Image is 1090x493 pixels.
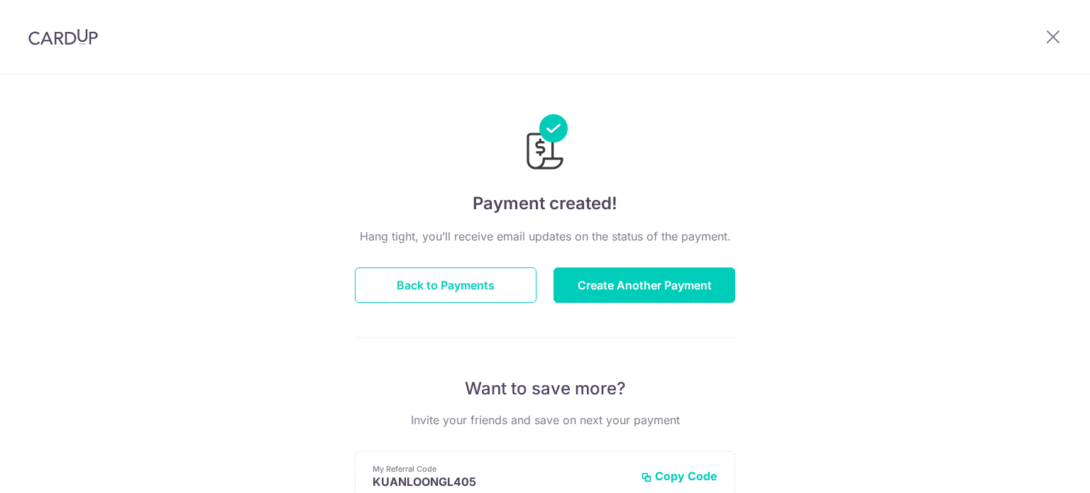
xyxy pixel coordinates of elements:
[28,28,98,45] img: CardUp
[373,463,629,475] p: My Referral Code
[554,267,735,303] button: Create Another Payment
[641,469,717,483] button: Copy Code
[373,475,629,489] p: KUANLOONGL405
[355,377,735,400] p: Want to save more?
[355,267,536,303] button: Back to Payments
[522,114,568,174] img: Payments
[355,191,735,216] h4: Payment created!
[355,228,735,245] p: Hang tight, you’ll receive email updates on the status of the payment.
[355,411,735,428] p: Invite your friends and save on next your payment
